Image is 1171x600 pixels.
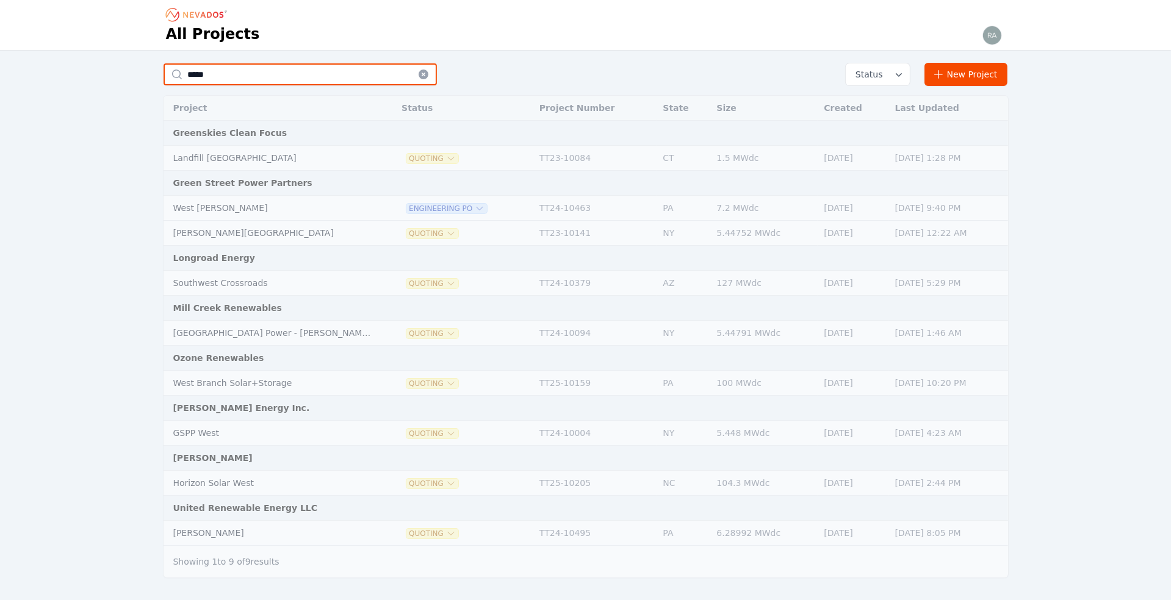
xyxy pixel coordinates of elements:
[818,196,888,221] td: [DATE]
[164,146,378,171] td: Landfill [GEOGRAPHIC_DATA]
[818,521,888,546] td: [DATE]
[889,146,1008,171] td: [DATE] 1:28 PM
[164,271,378,296] td: Southwest Crossroads
[406,154,458,163] button: Quoting
[657,96,710,121] th: State
[533,221,657,246] td: TT23-10141
[818,421,888,446] td: [DATE]
[164,171,1008,196] td: Green Street Power Partners
[395,96,533,121] th: Status
[657,371,710,396] td: PA
[164,321,378,346] td: [GEOGRAPHIC_DATA] Power - [PERSON_NAME][GEOGRAPHIC_DATA]
[406,529,458,538] button: Quoting
[889,321,1008,346] td: [DATE] 1:46 AM
[710,471,818,496] td: 104.3 MWdc
[533,321,657,346] td: TT24-10094
[166,24,260,44] h1: All Projects
[166,5,231,24] nav: Breadcrumb
[164,346,1008,371] td: Ozone Renewables
[406,204,487,213] button: Engineering PO
[818,321,888,346] td: [DATE]
[657,196,710,221] td: PA
[164,521,378,546] td: [PERSON_NAME]
[164,396,1008,421] td: [PERSON_NAME] Energy Inc.
[245,557,251,566] span: 9
[164,221,378,246] td: [PERSON_NAME][GEOGRAPHIC_DATA]
[657,271,710,296] td: AZ
[889,221,1008,246] td: [DATE] 12:22 AM
[818,146,888,171] td: [DATE]
[164,246,1008,271] td: Longroad Energy
[406,479,458,488] button: Quoting
[889,371,1008,396] td: [DATE] 10:20 PM
[710,521,818,546] td: 6.28992 MWdc
[406,229,458,238] button: Quoting
[229,557,234,566] span: 9
[818,471,888,496] td: [DATE]
[533,96,657,121] th: Project Number
[533,421,657,446] td: TT24-10004
[818,371,888,396] td: [DATE]
[818,271,888,296] td: [DATE]
[657,321,710,346] td: NY
[164,221,1008,246] tr: [PERSON_NAME][GEOGRAPHIC_DATA]QuotingTT23-10141NY5.44752 MWdc[DATE][DATE] 12:22 AM
[533,196,657,221] td: TT24-10463
[164,296,1008,321] td: Mill Creek Renewables
[710,221,818,246] td: 5.44752 MWdc
[164,421,1008,446] tr: GSPP WestQuotingTT24-10004NY5.448 MWdc[DATE][DATE] 4:23 AM
[533,146,657,171] td: TT23-10084
[164,371,1008,396] tr: West Branch Solar+StorageQuotingTT25-10159PA100 MWdc[DATE][DATE] 10:20 PM
[710,196,818,221] td: 7.2 MWdc
[657,521,710,546] td: PA
[851,68,883,80] span: Status
[710,321,818,346] td: 5.44791 MWdc
[406,379,458,388] button: Quoting
[164,146,1008,171] tr: Landfill [GEOGRAPHIC_DATA]QuotingTT23-10084CT1.5 MWdc[DATE][DATE] 1:28 PM
[889,196,1008,221] td: [DATE] 9:40 PM
[164,471,1008,496] tr: Horizon Solar WestQuotingTT25-10205NC104.3 MWdc[DATE][DATE] 2:44 PM
[982,26,1002,45] img: raymond.aber@nevados.solar
[173,555,279,568] p: Showing to of results
[164,471,378,496] td: Horizon Solar West
[818,96,888,121] th: Created
[889,521,1008,546] td: [DATE] 8:05 PM
[710,96,818,121] th: Size
[710,146,818,171] td: 1.5 MWdc
[533,271,657,296] td: TT24-10379
[657,146,710,171] td: CT
[533,521,657,546] td: TT24-10495
[710,421,818,446] td: 5.448 MWdc
[657,421,710,446] td: NY
[846,63,910,85] button: Status
[889,471,1008,496] td: [DATE] 2:44 PM
[212,557,217,566] span: 1
[164,446,1008,471] td: [PERSON_NAME]
[710,271,818,296] td: 127 MWdc
[164,121,1008,146] td: Greenskies Clean Focus
[710,371,818,396] td: 100 MWdc
[657,471,710,496] td: NC
[164,496,1008,521] td: United Renewable Energy LLC
[164,321,1008,346] tr: [GEOGRAPHIC_DATA] Power - [PERSON_NAME][GEOGRAPHIC_DATA]QuotingTT24-10094NY5.44791 MWdc[DATE][DAT...
[164,96,378,121] th: Project
[164,271,1008,296] tr: Southwest CrossroadsQuotingTT24-10379AZ127 MWdc[DATE][DATE] 5:29 PM
[889,421,1008,446] td: [DATE] 4:23 AM
[406,329,458,338] button: Quoting
[533,371,657,396] td: TT25-10159
[406,429,458,438] button: Quoting
[924,63,1008,86] a: New Project
[164,371,378,396] td: West Branch Solar+Storage
[406,279,458,288] span: Quoting
[533,471,657,496] td: TT25-10205
[164,421,378,446] td: GSPP West
[164,196,378,221] td: West [PERSON_NAME]
[889,271,1008,296] td: [DATE] 5:29 PM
